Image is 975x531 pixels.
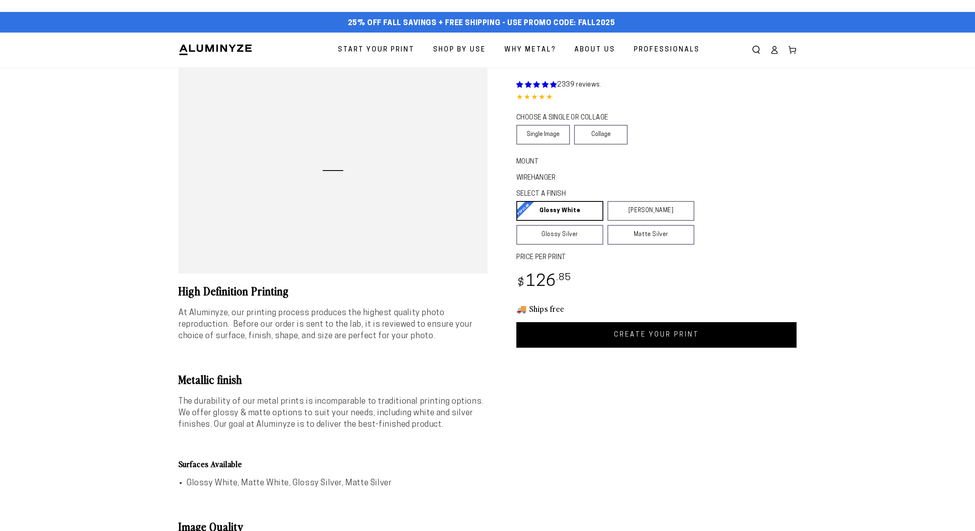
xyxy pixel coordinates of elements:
span: Professionals [634,44,700,56]
a: Shop By Use [427,39,492,61]
legend: CHOOSE A SINGLE OR COLLAGE [516,113,620,123]
a: Why Metal? [498,39,562,61]
a: Glossy White [516,201,603,221]
span: Why Metal? [504,44,556,56]
a: About Us [568,39,621,61]
span: About Us [574,44,615,56]
span: The durability of our metal prints is incomparable to traditional printing options. We offer glos... [178,398,485,429]
span: $ [518,278,525,289]
span: Shop By Use [433,44,486,56]
a: Matte Silver [607,225,694,245]
a: Glossy Silver [516,225,603,245]
img: Aluminyze [178,44,253,56]
b: High Definition Printing [178,283,289,298]
label: PRICE PER PRINT [516,253,797,262]
div: 4.84 out of 5.0 stars [516,92,797,104]
span: Start Your Print [338,44,415,56]
bdi: 126 [516,274,571,290]
b: Surfaces Available [178,458,242,469]
legend: Mount [516,157,530,167]
b: Metallic finish [178,371,242,387]
h3: 🚚 Ships free [516,303,797,314]
a: [PERSON_NAME] [607,201,694,221]
summary: Search our site [747,41,765,59]
a: Single Image [516,125,570,145]
a: CREATE YOUR PRINT [516,322,797,348]
a: Start Your Print [332,39,421,61]
media-gallery: Gallery Viewer [178,68,487,274]
a: Collage [574,125,628,145]
legend: WireHanger [516,173,540,183]
sup: .85 [556,273,571,283]
span: Glossy White, Matte White, Glossy Silver, Matte Silver [187,479,391,487]
span: At Aluminyze, our printing process produces the highest quality photo reproduction. Before our or... [178,309,473,340]
a: Professionals [628,39,706,61]
legend: SELECT A FINISH [516,189,675,199]
span: 25% off FALL Savings + Free Shipping - Use Promo Code: FALL2025 [348,19,615,28]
